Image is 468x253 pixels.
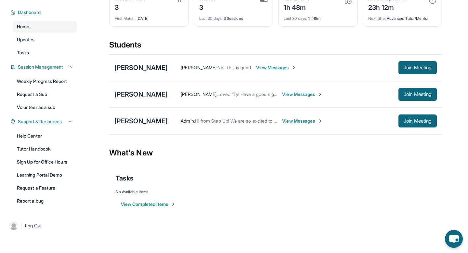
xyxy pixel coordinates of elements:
[199,12,267,21] div: 3 Sessions
[25,222,42,229] span: Log Out
[109,139,442,167] div: What's New
[121,201,176,207] button: View Completed Items
[398,61,437,74] button: Join Meeting
[13,47,77,59] a: Tasks
[15,64,73,70] button: Session Management
[114,90,168,99] div: [PERSON_NAME]
[9,221,18,230] img: user-img
[13,156,77,168] a: Sign Up for Office Hours
[13,75,77,87] a: Weekly Progress Report
[199,16,223,21] span: Last 30 days :
[404,92,432,96] span: Join Meeting
[318,92,323,97] img: Chevron-Right
[398,114,437,127] button: Join Meeting
[13,34,77,46] a: Updates
[445,230,463,248] button: chat-button
[217,91,280,97] span: Loved “Ty! Have a good night!”
[398,88,437,101] button: Join Meeting
[282,91,323,98] span: View Messages
[21,222,22,230] span: |
[114,116,168,126] div: [PERSON_NAME]
[13,101,77,113] a: Volunteer as a sub
[181,91,217,97] span: [PERSON_NAME] :
[217,65,252,70] span: No. This is good.
[282,118,323,124] span: View Messages
[13,195,77,207] a: Report a bug
[115,2,146,12] div: 3
[13,143,77,155] a: Tutor Handbook
[114,63,168,72] div: [PERSON_NAME]
[404,119,432,123] span: Join Meeting
[17,23,29,30] span: Home
[13,182,77,194] a: Request a Feature
[284,2,310,12] div: 1h 48m
[181,118,195,124] span: Admin :
[13,169,77,181] a: Learning Portal Demo
[18,118,62,125] span: Support & Resources
[291,65,296,70] img: Chevron-Right
[17,36,35,43] span: Updates
[115,12,183,21] div: [DATE]
[318,118,323,124] img: Chevron-Right
[6,219,77,233] a: |Log Out
[404,66,432,70] span: Join Meeting
[368,2,407,12] div: 23h 12m
[13,88,77,100] a: Request a Sub
[17,49,29,56] span: Tasks
[13,130,77,142] a: Help Center
[116,189,435,194] div: No Available Items
[368,16,386,21] span: Next title :
[199,2,215,12] div: 3
[15,118,73,125] button: Support & Resources
[13,21,77,33] a: Home
[284,12,352,21] div: 1h 48m
[18,64,63,70] span: Session Management
[18,9,41,16] span: Dashboard
[15,9,73,16] button: Dashboard
[256,64,297,71] span: View Messages
[116,174,134,183] span: Tasks
[109,40,442,54] div: Students
[368,12,436,21] div: Advanced Tutor/Mentor
[115,16,136,21] span: First Match :
[284,16,307,21] span: Last 30 days :
[181,65,217,70] span: [PERSON_NAME] :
